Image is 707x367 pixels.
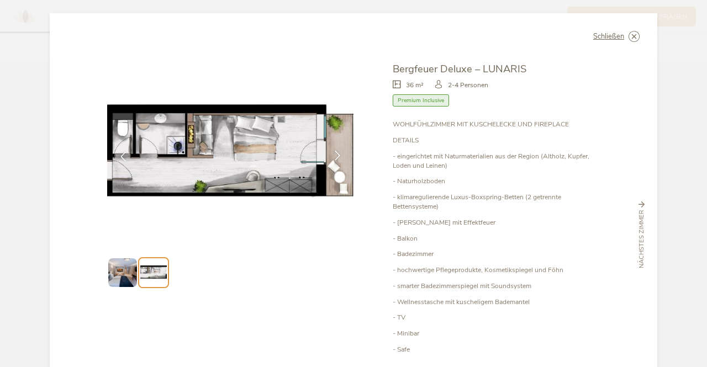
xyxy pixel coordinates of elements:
p: - Minibar [393,329,600,338]
p: - Badezimmer [393,249,600,259]
p: - eingerichtet mit Naturmaterialien aus der Region (Altholz, Kupfer, Loden und Leinen) [393,152,600,171]
span: nächstes Zimmer [637,210,646,268]
span: Bergfeuer Deluxe – LUNARIS [393,62,526,76]
p: - [PERSON_NAME] mit Effektfeuer [393,218,600,227]
p: - Balkon [393,234,600,243]
p: - Wellnesstasche mit kuscheligem Bademantel [393,297,600,307]
p: - hochwertige Pflegeprodukte, Kosmetikspiegel und Föhn [393,265,600,275]
img: Preview [108,258,136,286]
p: WOHLFÜHLZIMMER MIT KUSCHELECKE UND FIREPLACE [393,120,600,129]
p: - smarter Badezimmerspiegel mit Soundsystem [393,281,600,291]
p: - TV [393,313,600,322]
p: - Safe [393,345,600,354]
img: Preview [140,259,166,285]
span: 2-4 Personen [448,81,488,90]
span: Premium Inclusive [393,94,449,107]
p: - Naturholzboden [393,177,600,186]
p: DETAILS [393,136,600,145]
p: - klimaregulierende Luxus-Boxspring-Betten (2 getrennte Bettensysteme) [393,193,600,211]
img: Bergfeuer Deluxe – LUNARIS [107,62,353,246]
span: 36 m² [406,81,424,90]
